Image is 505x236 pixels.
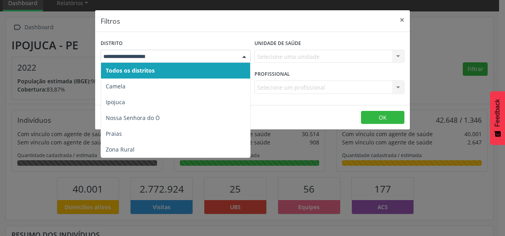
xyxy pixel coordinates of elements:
label: Profissional [254,68,290,81]
span: Todos os distritos [106,67,155,74]
button: Close [394,10,410,30]
span: Camela [106,82,125,90]
span: Zona Rural [106,146,135,153]
label: Distrito [101,37,123,50]
span: Feedback [494,99,501,127]
label: Unidade de saúde [254,37,301,50]
h5: Filtros [101,16,120,26]
button: Feedback - Mostrar pesquisa [490,91,505,145]
span: Ipojuca [106,98,125,106]
span: Nossa Senhora do Ó [106,114,160,122]
span: Praias [106,130,122,137]
button: OK [361,111,404,124]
